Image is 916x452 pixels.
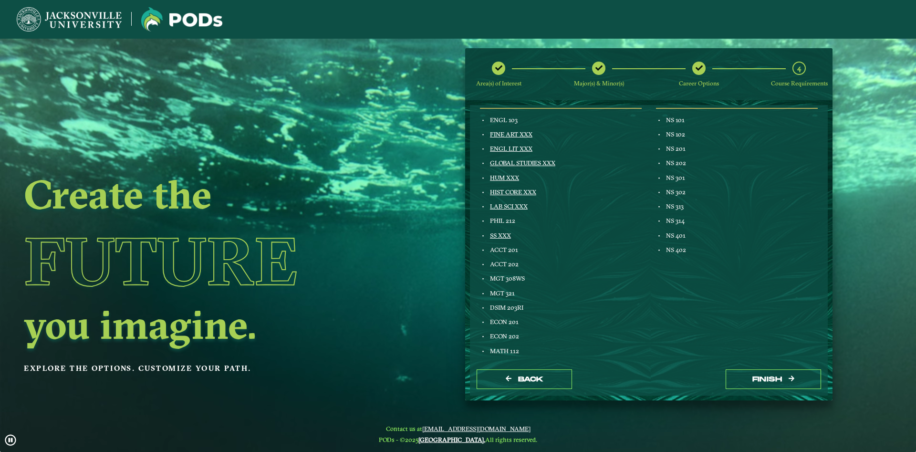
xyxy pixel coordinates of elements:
[771,80,828,87] span: Course Requirements
[666,202,684,210] span: NS 313
[490,202,528,210] a: LAB SCI XXX
[490,260,519,268] span: ACCT 202
[17,7,122,32] img: Jacksonville University logo
[797,63,801,73] span: 4
[666,217,685,224] span: NS 314
[490,289,515,297] span: MGT 321
[666,246,686,253] span: NS 402
[490,188,536,196] a: HIST CORE XXX
[490,231,511,239] a: SS XXX
[666,130,685,138] span: NS 102
[490,318,519,326] span: ECON 201
[422,425,531,432] a: [EMAIL_ADDRESS][DOMAIN_NAME]
[24,174,388,214] h2: Create the
[490,361,517,369] span: DSIM 201
[490,332,519,340] span: ECON 202
[679,80,719,87] span: Career Options
[379,425,537,432] span: Contact us at
[666,188,686,196] span: NS 302
[666,174,685,181] span: NS 301
[477,369,572,389] button: Back
[490,304,523,311] span: DSIM 203RI
[490,274,525,282] span: MGT 308WS
[490,116,518,124] span: ENGL 103
[490,347,519,355] span: MATH 112
[490,217,515,224] span: PHIL 212
[726,369,821,389] button: Finish
[666,159,686,167] span: NS 202
[476,80,521,87] span: Area(s) of Interest
[24,305,388,345] h2: you imagine.
[490,246,518,253] span: ACCT 201
[24,361,388,376] p: Explore the options. Customize your path.
[666,116,685,124] span: NS 101
[666,231,686,239] span: NS 401
[490,145,532,152] a: ENGL LIT XXX
[666,145,686,152] span: NS 201
[418,436,485,443] a: [GEOGRAPHIC_DATA].
[574,80,624,87] span: Major(s) & Minor(s)
[490,174,519,181] a: HUM XXX
[518,375,543,383] span: Back
[24,218,388,305] h1: Future
[141,7,222,32] img: Jacksonville University logo
[490,159,555,167] a: GLOBAL STUDIES XXX
[490,130,532,138] a: FINE ART XXX
[379,436,537,443] span: PODs - ©2025 All rights reserved.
